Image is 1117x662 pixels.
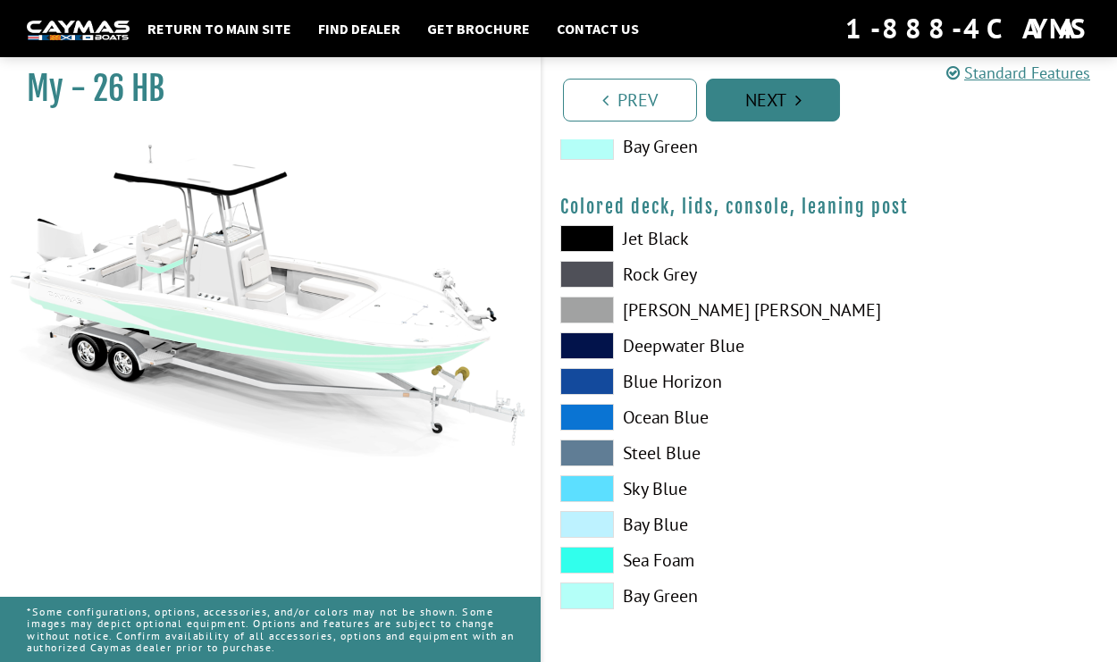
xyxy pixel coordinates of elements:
img: white-logo-c9c8dbefe5ff5ceceb0f0178aa75bf4bb51f6bca0971e226c86eb53dfe498488.png [27,21,130,39]
label: Rock Grey [560,261,812,288]
h4: Colored deck, lids, console, leaning post [560,196,1099,218]
h1: My - 26 HB [27,69,496,109]
a: Next [706,79,840,122]
a: Return to main site [139,17,300,40]
a: Contact Us [548,17,648,40]
label: Deepwater Blue [560,332,812,359]
label: Jet Black [560,225,812,252]
label: Sky Blue [560,475,812,502]
ul: Pagination [558,76,1117,122]
label: Bay Green [560,582,812,609]
a: Get Brochure [418,17,539,40]
a: Find Dealer [309,17,409,40]
a: Standard Features [946,63,1090,83]
label: [PERSON_NAME] [PERSON_NAME] [560,297,812,323]
label: Steel Blue [560,440,812,466]
p: *Some configurations, options, accessories, and/or colors may not be shown. Some images may depic... [27,597,514,662]
a: Prev [563,79,697,122]
label: Bay Blue [560,511,812,538]
div: 1-888-4CAYMAS [845,9,1090,48]
label: Bay Green [560,133,812,160]
label: Sea Foam [560,547,812,574]
label: Blue Horizon [560,368,812,395]
label: Ocean Blue [560,404,812,431]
